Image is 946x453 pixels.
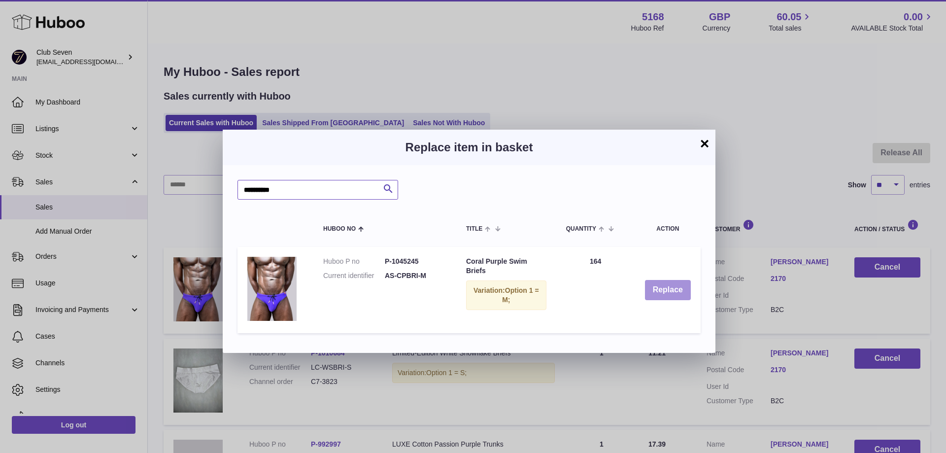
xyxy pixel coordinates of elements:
[385,257,446,266] dd: P-1045245
[466,280,546,310] div: Variation:
[323,257,385,266] dt: Huboo P no
[699,138,710,149] button: ×
[247,257,297,321] img: Coral Purple Swim Briefs
[323,226,356,232] span: Huboo no
[237,139,701,155] h3: Replace item in basket
[466,226,482,232] span: Title
[323,271,385,280] dt: Current identifier
[635,214,701,242] th: Action
[645,280,691,300] button: Replace
[502,286,539,304] span: Option 1 = M;
[456,247,556,333] td: Coral Purple Swim Briefs
[385,271,446,280] dd: AS-CPBRI-M
[556,247,635,333] td: 164
[566,226,596,232] span: Quantity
